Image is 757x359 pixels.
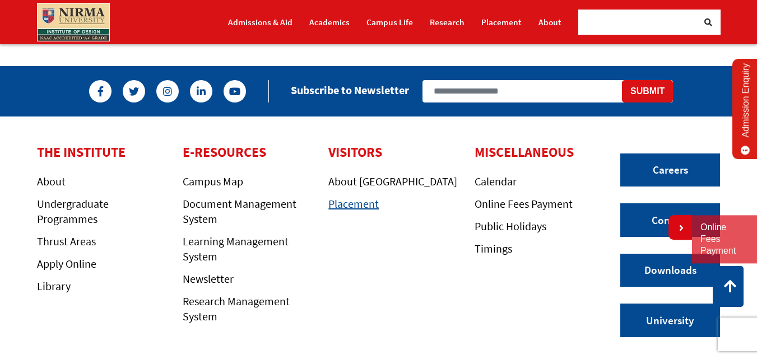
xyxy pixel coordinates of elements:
[620,254,720,287] a: Downloads
[475,219,546,233] a: Public Holidays
[183,294,290,323] a: Research Management System
[183,234,289,263] a: Learning Management System
[37,279,71,293] a: Library
[430,12,465,32] a: Research
[37,234,96,248] a: Thrust Areas
[183,272,234,286] a: Newsletter
[228,12,292,32] a: Admissions & Aid
[538,12,561,32] a: About
[37,3,110,41] img: main_logo
[183,197,296,226] a: Document Management System
[37,174,66,188] a: About
[620,304,720,337] a: University
[328,197,379,211] a: Placement
[366,12,413,32] a: Campus Life
[291,83,409,97] h2: Subscribe to Newsletter
[309,12,350,32] a: Academics
[622,80,673,102] button: Submit
[37,257,96,271] a: Apply Online
[700,222,749,257] a: Online Fees Payment
[475,241,512,255] a: Timings
[475,197,573,211] a: Online Fees Payment
[183,174,243,188] a: Campus Map
[37,197,109,226] a: Undergraduate Programmes
[328,174,457,188] a: About [GEOGRAPHIC_DATA]
[481,12,522,32] a: Placement
[620,153,720,187] a: Careers
[475,174,517,188] a: Calendar
[620,203,720,237] a: Contact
